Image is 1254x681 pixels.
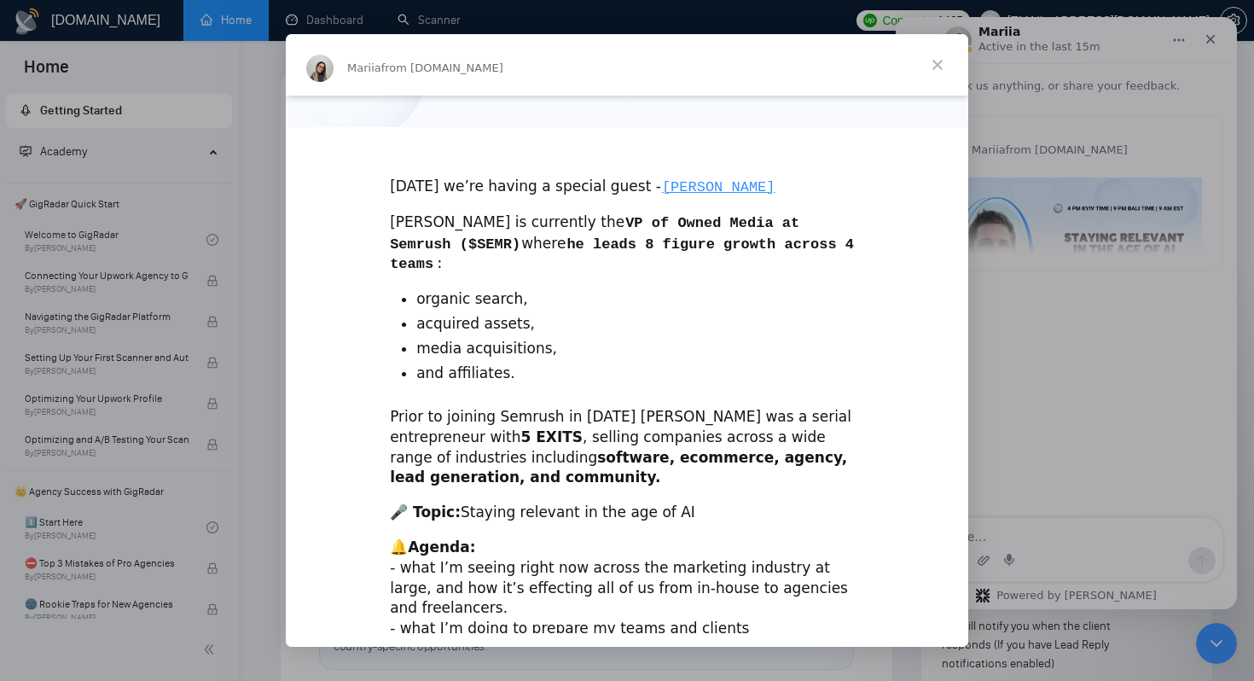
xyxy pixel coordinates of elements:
[76,126,110,139] span: Mariia
[26,537,40,550] button: Emoji picker
[907,34,968,96] span: Close
[390,503,461,521] b: 🎤 Topic:
[299,7,330,38] div: Close
[35,119,62,147] img: Profile image for Mariia
[661,178,776,196] code: [PERSON_NAME]
[293,530,320,557] button: Send a message…
[306,55,334,82] img: Profile image for Mariia
[520,428,583,445] b: 5 EXITS
[390,212,864,275] div: [PERSON_NAME] is currently the where
[381,61,503,74] span: from [DOMAIN_NAME]
[390,538,864,639] div: 🔔 - what I’m seeing right now across the marketing industry at large, and how it’s effecting all ...
[390,156,864,198] div: [DATE] we’re having a special guest -
[661,178,776,195] a: [PERSON_NAME]
[110,126,232,139] span: from [DOMAIN_NAME]
[390,449,847,486] b: software, ecommerce, agency, lead generation, and community.
[390,407,864,488] div: Prior to joining Semrush in [DATE] [PERSON_NAME] was a serial entrepreneur with , selling compani...
[11,7,44,39] button: go back
[408,538,475,556] b: Agenda:
[14,98,328,274] div: Mariia says…
[416,339,864,359] li: media acquisitions,
[390,503,864,523] div: Staying relevant in the age of AI
[49,9,76,37] img: Profile image for Mariia
[416,314,864,335] li: acquired assets,
[83,21,205,38] p: Active in the last 15m
[267,7,299,39] button: Home
[108,537,122,550] button: Start recording
[416,364,864,384] li: and affiliates.
[390,236,854,274] code: he leads 8 figure growth across 4 teams
[81,537,95,550] button: Upload attachment
[15,501,327,530] textarea: Message…
[347,61,381,74] span: Mariia
[83,9,125,21] h1: Mariia
[54,537,67,550] button: Gif picker
[416,289,864,310] li: organic search,
[390,214,799,253] code: VP of Owned Media at Semrush ($SEMR)
[434,255,444,273] code: :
